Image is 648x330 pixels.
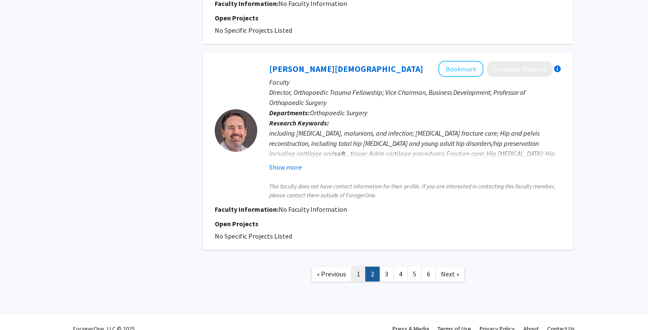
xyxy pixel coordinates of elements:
[438,61,483,77] button: Add Brett Crist to Bookmarks
[487,61,552,77] button: Compose Request to Brett Crist
[269,63,423,74] a: [PERSON_NAME][DEMOGRAPHIC_DATA]
[407,267,422,282] a: 5
[311,267,352,282] a: Previous
[269,77,561,87] p: Faculty
[365,267,380,282] a: 2
[269,119,329,127] b: Research Keywords:
[351,267,366,282] a: 1
[279,205,347,213] span: No Faculty Information
[421,267,436,282] a: 6
[269,182,561,200] span: This faculty does not have contact information for their profile. If you are interested in contac...
[269,128,561,179] div: including [MEDICAL_DATA], malunions, and infection; [MEDICAL_DATA] fracture care; Hip and pelvis ...
[215,26,292,34] span: No Specific Projects Listed
[215,13,561,23] p: Open Projects
[441,270,459,278] span: Next »
[435,267,465,282] a: Next
[269,108,310,117] b: Departments:
[215,205,279,213] b: Faculty Information:
[6,292,36,324] iframe: Chat
[269,162,302,172] button: Show more
[379,267,394,282] a: 3
[310,108,367,117] span: Orthopaedic Surgery
[203,258,573,293] nav: Page navigation
[215,219,561,229] p: Open Projects
[215,232,292,240] span: No Specific Projects Listed
[393,267,408,282] a: 4
[269,87,561,108] p: Director, Orthopaedic Trauma Fellowship; Vice Chairman, Business Development; Professor of Orthop...
[317,270,346,278] span: « Previous
[554,65,561,72] div: More information
[334,149,345,158] b: soft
